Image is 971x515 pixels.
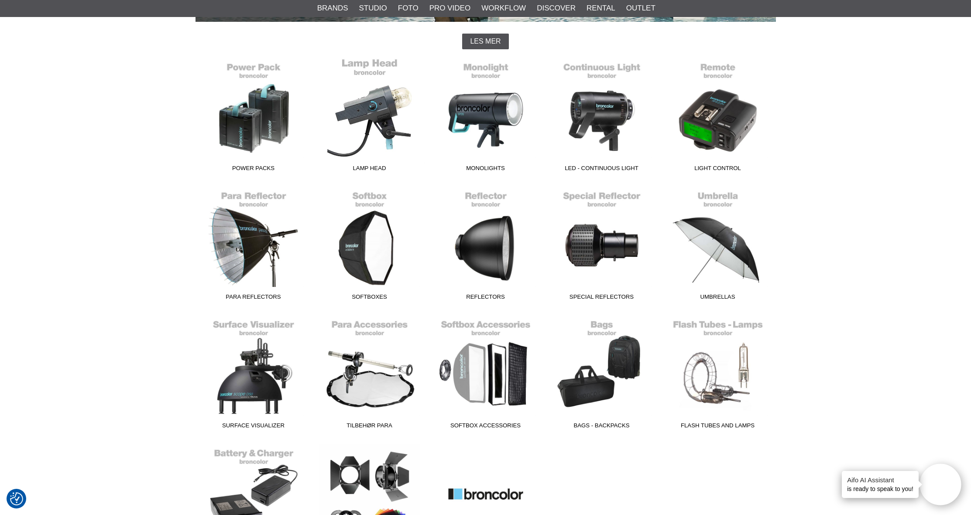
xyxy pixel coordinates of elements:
a: Outlet [626,3,655,14]
a: Power Packs [196,58,312,176]
a: Bags - Backpacks [544,315,660,433]
a: LED - Continuous Light [544,58,660,176]
span: Special Reflectors [544,293,660,304]
a: Tilbehør Para [312,315,428,433]
a: Softboxes [312,187,428,304]
span: LED - Continuous Light [544,164,660,176]
span: Lamp Head [312,164,428,176]
span: Umbrellas [660,293,776,304]
span: Para Reflectors [196,293,312,304]
span: Surface Visualizer [196,421,312,433]
a: Para Reflectors [196,187,312,304]
a: Reflectors [428,187,544,304]
a: Surface Visualizer [196,315,312,433]
a: Special Reflectors [544,187,660,304]
button: Samtykkepreferanser [10,491,23,507]
a: Softbox Accessories [428,315,544,433]
span: Bags - Backpacks [544,421,660,433]
a: Foto [398,3,419,14]
span: Tilbehør Para [312,421,428,433]
a: Rental [587,3,615,14]
a: Pro Video [429,3,470,14]
span: Softbox Accessories [428,421,544,433]
a: Lamp Head [312,58,428,176]
a: Umbrellas [660,187,776,304]
a: Workflow [481,3,526,14]
a: Monolights [428,58,544,176]
a: Light Control [660,58,776,176]
a: Studio [359,3,387,14]
span: Monolights [428,164,544,176]
span: Flash Tubes and Lamps [660,421,776,433]
span: Softboxes [312,293,428,304]
img: Revisit consent button [10,492,23,505]
h4: Aifo AI Assistant [847,475,913,484]
span: Power Packs [196,164,312,176]
a: Brands [317,3,348,14]
span: Light Control [660,164,776,176]
a: Discover [537,3,576,14]
span: Reflectors [428,293,544,304]
span: Les mer [470,38,501,45]
div: is ready to speak to you! [842,471,919,498]
a: Flash Tubes and Lamps [660,315,776,433]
